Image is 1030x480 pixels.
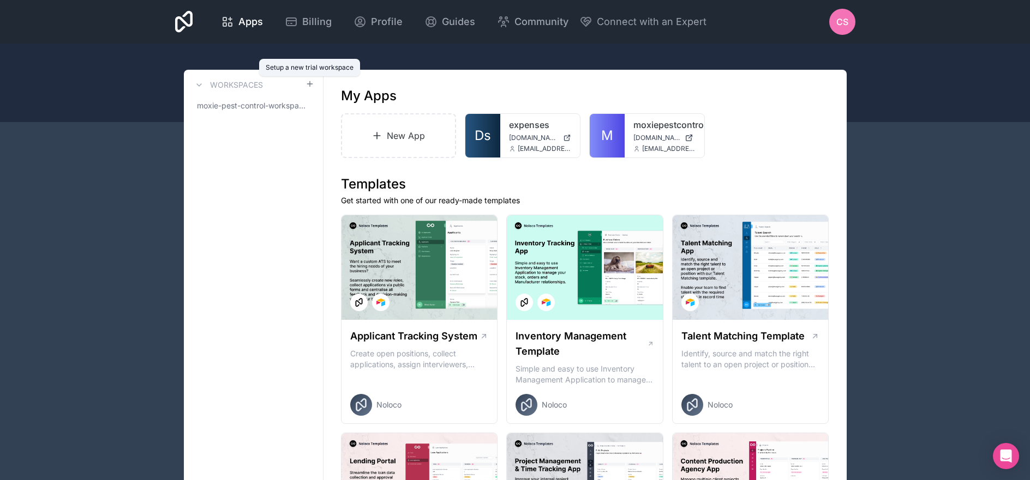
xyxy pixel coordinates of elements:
[509,133,559,142] span: [DOMAIN_NAME]
[193,78,263,92] a: Workspaces
[579,14,706,29] button: Connect with an Expert
[542,399,567,410] span: Noloco
[590,114,625,157] a: M
[376,298,385,307] img: Airtable Logo
[601,127,613,144] span: M
[518,144,571,153] span: [EMAIL_ADDRESS][DOMAIN_NAME]
[465,114,500,157] a: Ds
[210,80,263,90] h3: Workspaces
[516,329,646,359] h1: Inventory Management Template
[302,14,332,29] span: Billing
[371,14,403,29] span: Profile
[836,15,848,28] span: CS
[376,399,402,410] span: Noloco
[681,348,820,370] p: Identify, source and match the right talent to an open project or position with our Talent Matchi...
[341,113,457,158] a: New App
[516,363,654,385] p: Simple and easy to use Inventory Management Application to manage your stock, orders and Manufact...
[708,399,733,410] span: Noloco
[350,348,489,370] p: Create open positions, collect applications, assign interviewers, centralise candidate feedback a...
[993,443,1019,469] div: Open Intercom Messenger
[276,10,340,34] a: Billing
[509,133,571,142] a: [DOMAIN_NAME]
[442,14,475,29] span: Guides
[475,127,491,144] span: Ds
[633,133,696,142] a: [DOMAIN_NAME]
[193,96,314,116] a: moxie-pest-control-workspace
[212,10,272,34] a: Apps
[416,10,484,34] a: Guides
[633,118,696,131] a: moxiepestcontrol
[542,298,550,307] img: Airtable Logo
[345,10,411,34] a: Profile
[597,14,706,29] span: Connect with an Expert
[509,118,571,131] a: expenses
[488,10,577,34] a: Community
[633,133,680,142] span: [DOMAIN_NAME]
[197,100,306,111] span: moxie-pest-control-workspace
[266,63,354,72] div: Setup a new trial workspace
[238,14,263,29] span: Apps
[514,14,568,29] span: Community
[341,87,397,105] h1: My Apps
[642,144,696,153] span: [EMAIL_ADDRESS][DOMAIN_NAME]
[350,329,477,344] h1: Applicant Tracking System
[341,195,829,206] p: Get started with one of our ready-made templates
[681,329,805,344] h1: Talent Matching Template
[686,298,694,307] img: Airtable Logo
[341,175,829,193] h1: Templates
